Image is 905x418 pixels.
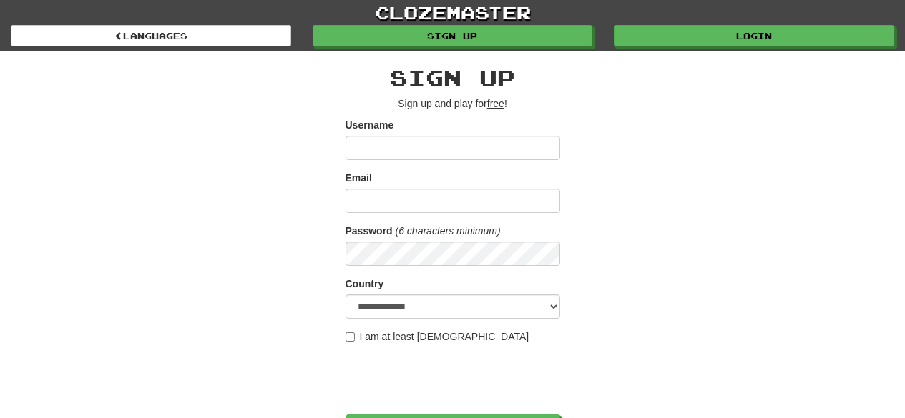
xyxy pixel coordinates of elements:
[313,25,593,46] a: Sign up
[614,25,894,46] a: Login
[346,351,563,407] iframe: reCAPTCHA
[346,171,372,185] label: Email
[346,224,393,238] label: Password
[346,277,384,291] label: Country
[346,332,355,342] input: I am at least [DEMOGRAPHIC_DATA]
[396,225,501,237] em: (6 characters minimum)
[487,98,504,109] u: free
[346,96,560,111] p: Sign up and play for !
[346,66,560,89] h2: Sign up
[11,25,291,46] a: Languages
[346,118,394,132] label: Username
[346,329,529,344] label: I am at least [DEMOGRAPHIC_DATA]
